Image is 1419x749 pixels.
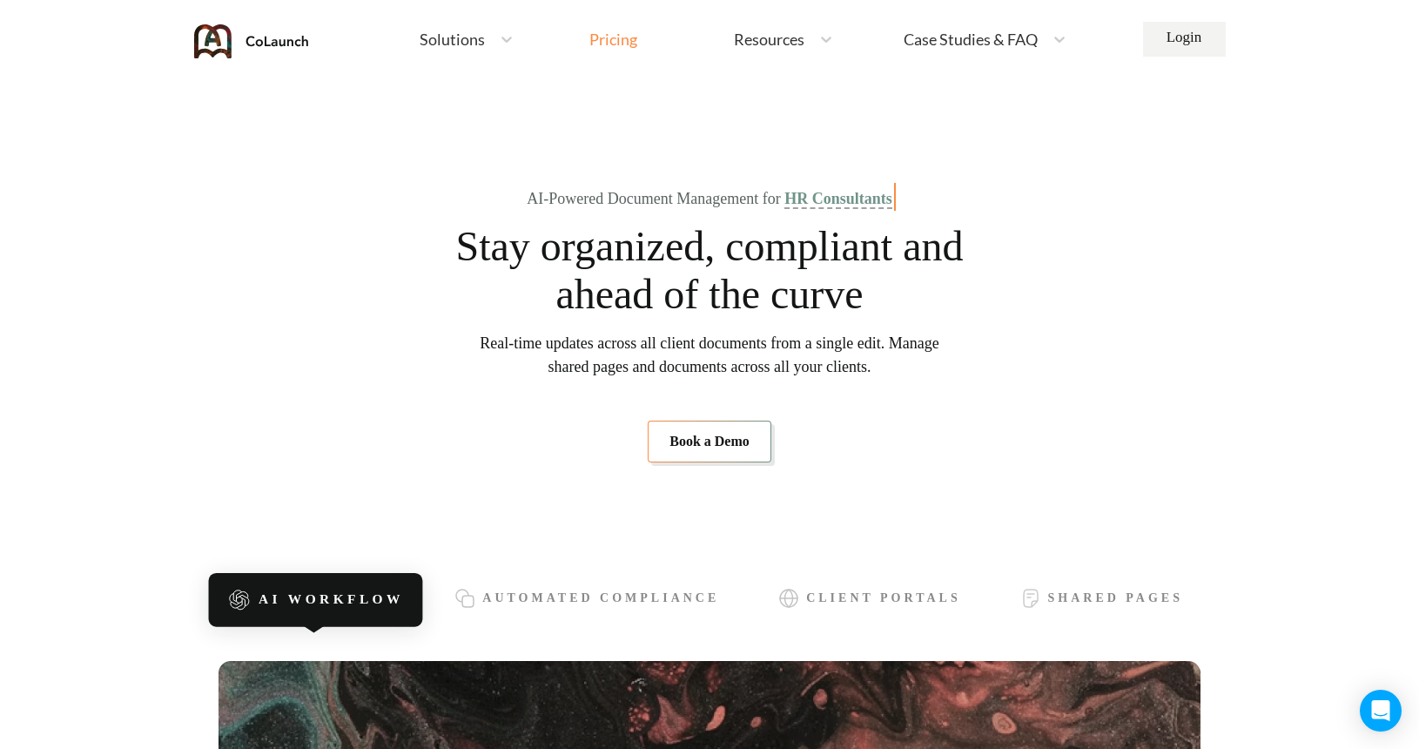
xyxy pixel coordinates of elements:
span: Client Portals [806,591,961,605]
span: Automated Compliance [482,591,719,605]
span: AI Workflow [259,592,404,608]
a: Pricing [589,24,637,55]
a: Book a Demo [648,421,771,462]
span: Case Studies & FAQ [904,31,1038,47]
span: Stay organized, compliant and ahead of the curve [454,222,965,318]
img: icon [228,589,251,611]
img: icon [1020,588,1041,609]
span: Shared Pages [1048,591,1183,605]
span: Real-time updates across all client documents from a single edit. Manage shared pages and documen... [480,332,939,379]
span: Resources [734,31,804,47]
div: AI-Powered Document Management for [527,190,891,208]
img: icon [454,588,475,609]
a: Login [1143,22,1226,57]
span: HR Consultants [784,190,892,209]
span: Solutions [420,31,485,47]
div: Pricing [589,31,637,47]
img: icon [778,588,799,609]
img: coLaunch [194,24,309,58]
div: Open Intercom Messenger [1360,690,1402,732]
